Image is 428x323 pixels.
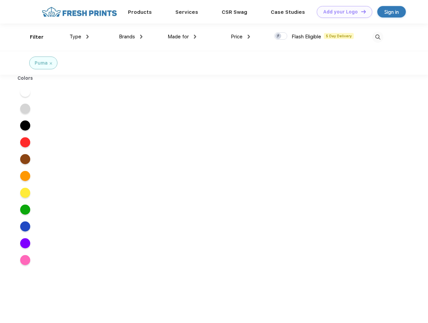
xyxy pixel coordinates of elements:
[384,8,399,16] div: Sign in
[50,62,52,65] img: filter_cancel.svg
[70,34,81,40] span: Type
[324,33,354,39] span: 5 Day Delivery
[292,34,321,40] span: Flash Eligible
[140,35,142,39] img: dropdown.png
[377,6,406,17] a: Sign in
[361,10,366,13] img: DT
[86,35,89,39] img: dropdown.png
[119,34,135,40] span: Brands
[194,35,196,39] img: dropdown.png
[168,34,189,40] span: Made for
[323,9,358,15] div: Add your Logo
[372,32,383,43] img: desktop_search.svg
[35,60,48,67] div: Puma
[128,9,152,15] a: Products
[222,9,247,15] a: CSR Swag
[231,34,243,40] span: Price
[248,35,250,39] img: dropdown.png
[175,9,198,15] a: Services
[30,33,44,41] div: Filter
[40,6,119,18] img: fo%20logo%202.webp
[12,75,38,82] div: Colors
